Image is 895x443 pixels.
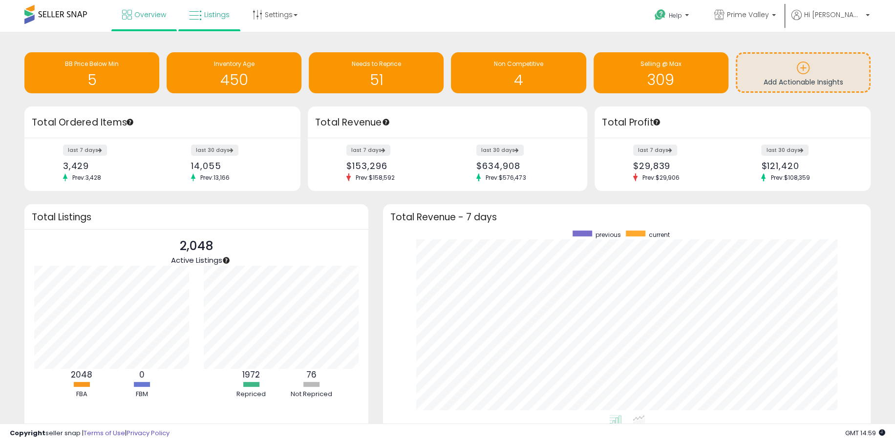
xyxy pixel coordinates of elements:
div: FBA [52,390,111,399]
span: Prev: $108,359 [766,173,814,182]
h3: Total Profit [602,116,863,129]
a: Help [647,1,699,32]
h1: 309 [598,72,724,88]
span: Active Listings [171,255,222,265]
span: Prime Valley [727,10,769,20]
div: Not Repriced [282,390,341,399]
strong: Copyright [10,428,45,438]
div: $121,420 [761,161,853,171]
b: 76 [306,369,317,380]
span: current [649,231,670,239]
label: last 7 days [633,145,677,156]
h1: 450 [171,72,297,88]
span: Prev: $29,906 [638,173,684,182]
label: last 30 days [761,145,809,156]
div: Tooltip anchor [222,256,231,265]
a: Inventory Age 450 [167,52,301,93]
span: previous [596,231,621,239]
span: Add Actionable Insights [763,77,843,87]
div: seller snap | | [10,429,170,438]
label: last 7 days [63,145,107,156]
h3: Total Ordered Items [32,116,293,129]
div: Tooltip anchor [126,118,134,127]
label: last 30 days [476,145,524,156]
h1: 5 [29,72,154,88]
div: 3,429 [63,161,155,171]
span: Non Competitive [494,60,543,68]
p: 2,048 [171,237,222,255]
div: $634,908 [476,161,570,171]
span: Inventory Age [214,60,255,68]
div: $29,839 [633,161,725,171]
div: $153,296 [346,161,440,171]
div: Tooltip anchor [652,118,661,127]
label: last 7 days [346,145,390,156]
i: Get Help [654,9,666,21]
b: 1972 [242,369,260,380]
h1: 4 [456,72,581,88]
a: Hi [PERSON_NAME] [791,10,870,32]
span: Overview [134,10,166,20]
span: Hi [PERSON_NAME] [804,10,863,20]
a: BB Price Below Min 5 [24,52,159,93]
span: Prev: $576,473 [481,173,531,182]
span: Help [669,11,682,20]
span: Prev: 13,166 [195,173,234,182]
b: 2048 [71,369,92,380]
span: BB Price Below Min [65,60,119,68]
span: Prev: 3,428 [67,173,106,182]
span: 2025-08-15 14:59 GMT [845,428,885,438]
a: Add Actionable Insights [737,54,869,91]
div: 14,055 [191,161,283,171]
a: Non Competitive 4 [451,52,586,93]
span: Listings [204,10,230,20]
div: Repriced [222,390,280,399]
a: Selling @ Max 309 [594,52,728,93]
div: FBM [112,390,171,399]
span: Selling @ Max [640,60,682,68]
span: Needs to Reprice [352,60,401,68]
a: Terms of Use [84,428,125,438]
b: 0 [139,369,145,380]
h3: Total Revenue [315,116,580,129]
label: last 30 days [191,145,238,156]
a: Privacy Policy [127,428,170,438]
div: Tooltip anchor [382,118,390,127]
h1: 51 [314,72,439,88]
h3: Total Revenue - 7 days [390,213,863,221]
h3: Total Listings [32,213,361,221]
a: Needs to Reprice 51 [309,52,444,93]
span: Prev: $158,592 [351,173,400,182]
